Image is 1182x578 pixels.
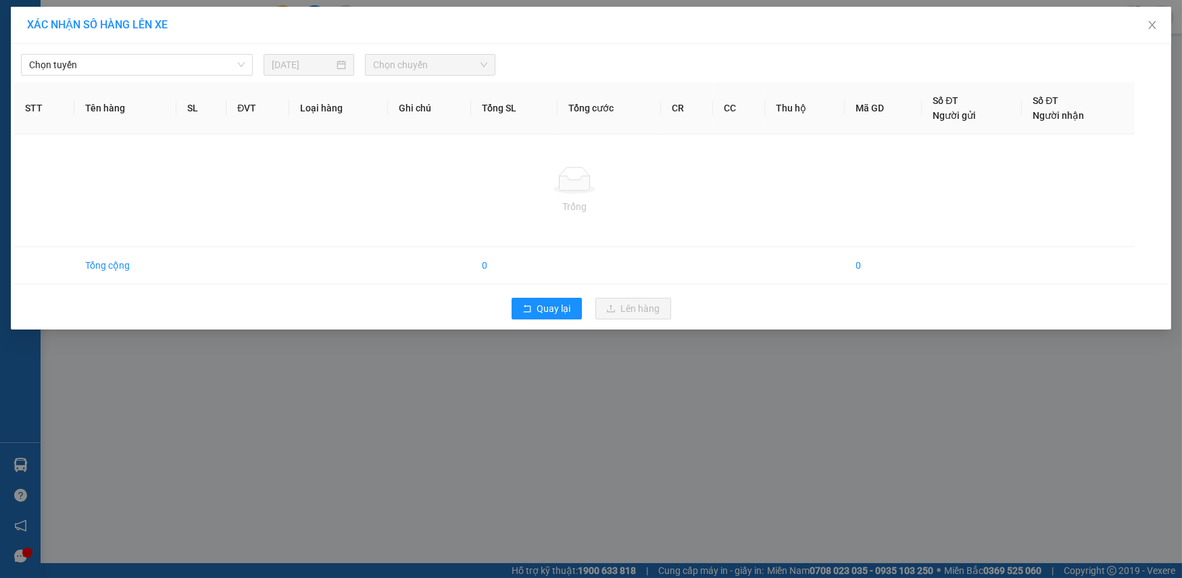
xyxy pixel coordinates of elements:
td: Tổng cộng [74,247,176,284]
span: Số ĐT [933,95,958,106]
span: XÁC NHẬN SỐ HÀNG LÊN XE [27,18,168,31]
span: Số ĐT [1033,95,1058,106]
span: Người gửi [933,110,976,121]
th: Tên hàng [74,82,176,134]
span: Người nhận [1033,110,1084,121]
span: Quay lại [537,301,571,316]
th: Loại hàng [289,82,388,134]
th: Thu hộ [765,82,845,134]
button: uploadLên hàng [595,298,671,319]
button: rollbackQuay lại [512,298,582,319]
th: Tổng SL [471,82,558,134]
button: Close [1133,7,1171,45]
th: SL [176,82,226,134]
div: Trống [25,199,1124,214]
span: close [1147,20,1158,30]
th: CC [713,82,765,134]
th: Ghi chú [388,82,471,134]
th: STT [14,82,74,134]
td: 0 [845,247,922,284]
span: rollback [522,304,532,315]
th: ĐVT [226,82,289,134]
td: 0 [471,247,558,284]
input: 15/08/2025 [272,57,334,72]
span: Chọn chuyến [373,55,487,75]
th: CR [661,82,713,134]
th: Mã GD [845,82,922,134]
span: Chọn tuyến [29,55,245,75]
th: Tổng cước [558,82,661,134]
